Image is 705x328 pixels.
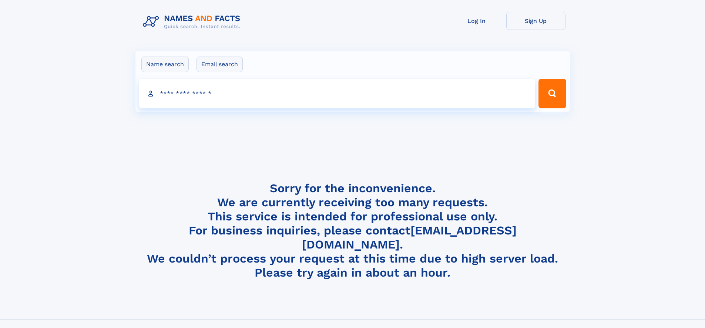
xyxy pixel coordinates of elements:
[538,79,566,108] button: Search Button
[302,223,517,251] a: [EMAIL_ADDRESS][DOMAIN_NAME]
[140,181,565,280] h4: Sorry for the inconvenience. We are currently receiving too many requests. This service is intend...
[139,79,536,108] input: search input
[506,12,565,30] a: Sign Up
[141,57,189,72] label: Name search
[197,57,243,72] label: Email search
[447,12,506,30] a: Log In
[140,12,246,32] img: Logo Names and Facts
